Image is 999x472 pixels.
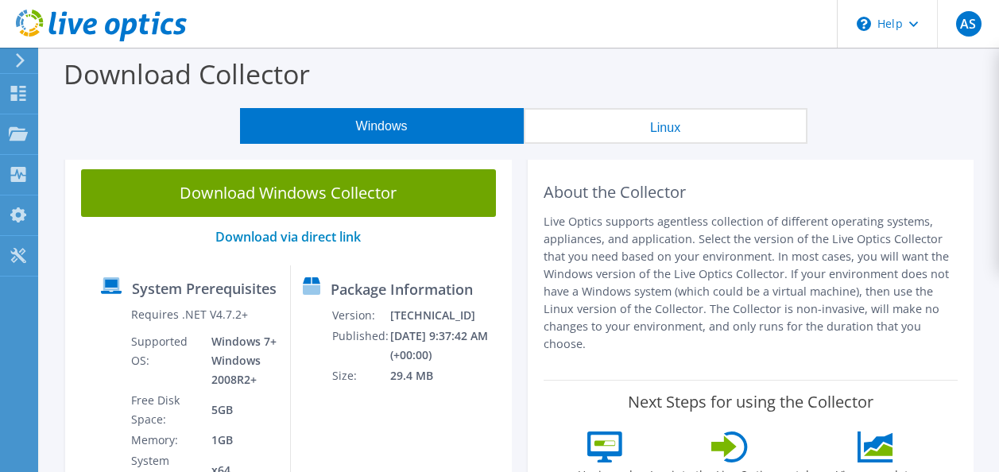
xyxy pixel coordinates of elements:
[544,183,958,202] h2: About the Collector
[331,326,389,366] td: Published:
[215,228,361,246] a: Download via direct link
[331,305,389,326] td: Version:
[132,280,277,296] label: System Prerequisites
[240,108,524,144] button: Windows
[199,390,278,430] td: 5GB
[81,169,496,217] a: Download Windows Collector
[130,390,199,430] td: Free Disk Space:
[956,11,982,37] span: AS
[130,331,199,390] td: Supported OS:
[331,366,389,386] td: Size:
[199,331,278,390] td: Windows 7+ Windows 2008R2+
[544,213,958,353] p: Live Optics supports agentless collection of different operating systems, appliances, and applica...
[131,307,248,323] label: Requires .NET V4.7.2+
[199,430,278,451] td: 1GB
[857,17,871,31] svg: \n
[64,56,310,92] label: Download Collector
[389,366,505,386] td: 29.4 MB
[389,305,505,326] td: [TECHNICAL_ID]
[389,326,505,366] td: [DATE] 9:37:42 AM (+00:00)
[524,108,807,144] button: Linux
[628,393,873,412] label: Next Steps for using the Collector
[331,281,473,297] label: Package Information
[130,430,199,451] td: Memory:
